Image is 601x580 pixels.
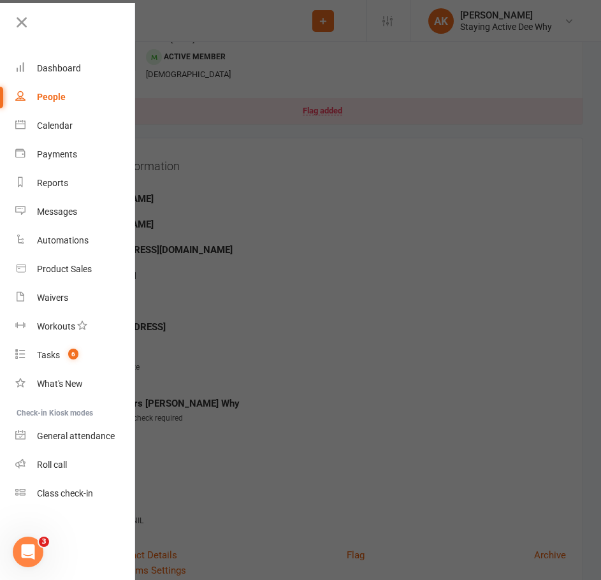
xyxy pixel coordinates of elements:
[37,350,60,360] div: Tasks
[15,54,136,83] a: Dashboard
[37,235,89,245] div: Automations
[37,488,93,498] div: Class check-in
[37,178,68,188] div: Reports
[37,149,77,159] div: Payments
[15,341,136,370] a: Tasks 6
[15,370,136,398] a: What's New
[37,379,83,389] div: What's New
[15,284,136,312] a: Waivers
[37,293,68,303] div: Waivers
[37,321,75,331] div: Workouts
[37,460,67,470] div: Roll call
[15,451,136,479] a: Roll call
[15,479,136,508] a: Class kiosk mode
[37,92,66,102] div: People
[37,431,115,441] div: General attendance
[37,120,73,131] div: Calendar
[37,207,77,217] div: Messages
[15,255,136,284] a: Product Sales
[13,537,43,567] iframe: Intercom live chat
[15,198,136,226] a: Messages
[15,83,136,112] a: People
[68,349,78,359] span: 6
[15,422,136,451] a: General attendance kiosk mode
[39,537,49,547] span: 3
[15,169,136,198] a: Reports
[15,140,136,169] a: Payments
[37,63,81,73] div: Dashboard
[15,226,136,255] a: Automations
[37,264,92,274] div: Product Sales
[15,312,136,341] a: Workouts
[15,112,136,140] a: Calendar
